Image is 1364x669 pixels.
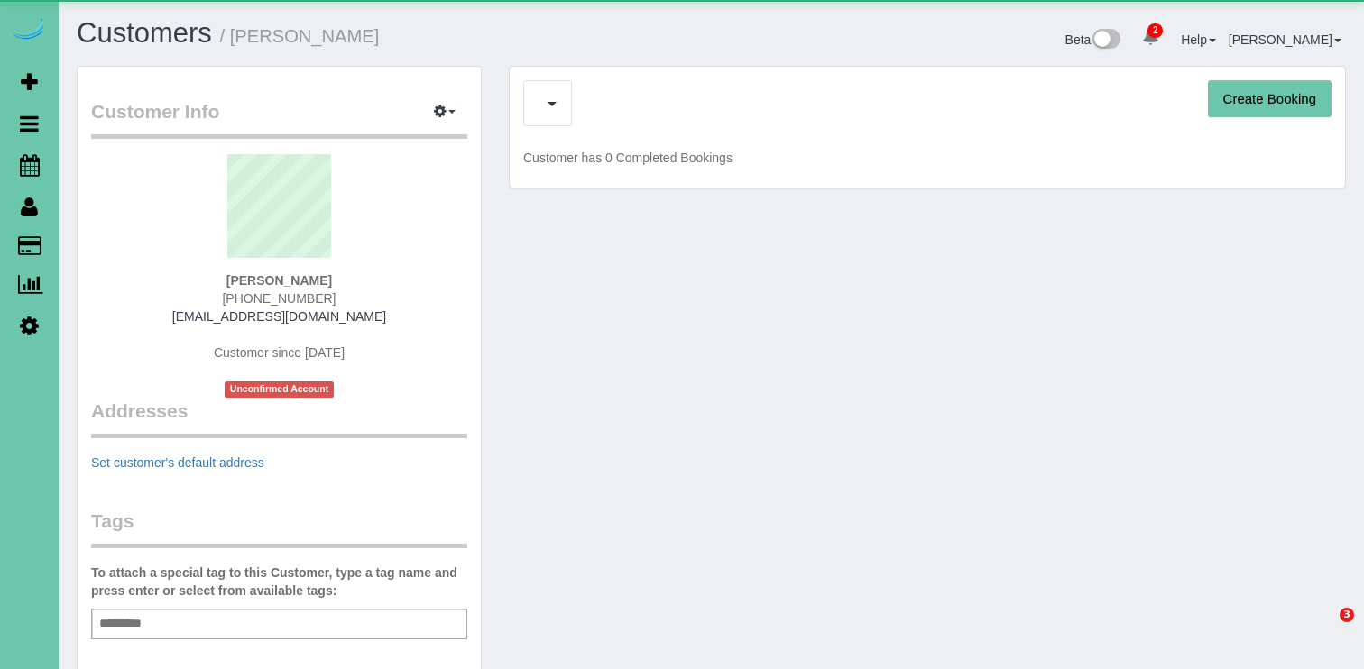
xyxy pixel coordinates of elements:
a: Set customer's default address [91,455,264,470]
img: New interface [1091,29,1120,52]
img: Automaid Logo [11,18,47,43]
iframe: Intercom live chat [1303,608,1346,651]
strong: [PERSON_NAME] [226,273,332,288]
a: Beta [1065,32,1121,47]
legend: Customer Info [91,98,467,139]
a: Customers [77,17,212,49]
label: To attach a special tag to this Customer, type a tag name and press enter or select from availabl... [91,564,467,600]
span: 2 [1147,23,1163,38]
small: / [PERSON_NAME] [220,26,380,46]
legend: Tags [91,508,467,548]
button: Create Booking [1208,80,1332,118]
span: 3 [1340,608,1354,622]
a: 2 [1133,18,1168,58]
a: Help [1181,32,1216,47]
a: [EMAIL_ADDRESS][DOMAIN_NAME] [172,309,386,324]
span: [PHONE_NUMBER] [222,291,336,306]
p: Customer has 0 Completed Bookings [523,149,1332,167]
span: Customer since [DATE] [214,345,345,360]
span: Unconfirmed Account [225,381,335,397]
a: [PERSON_NAME] [1229,32,1341,47]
